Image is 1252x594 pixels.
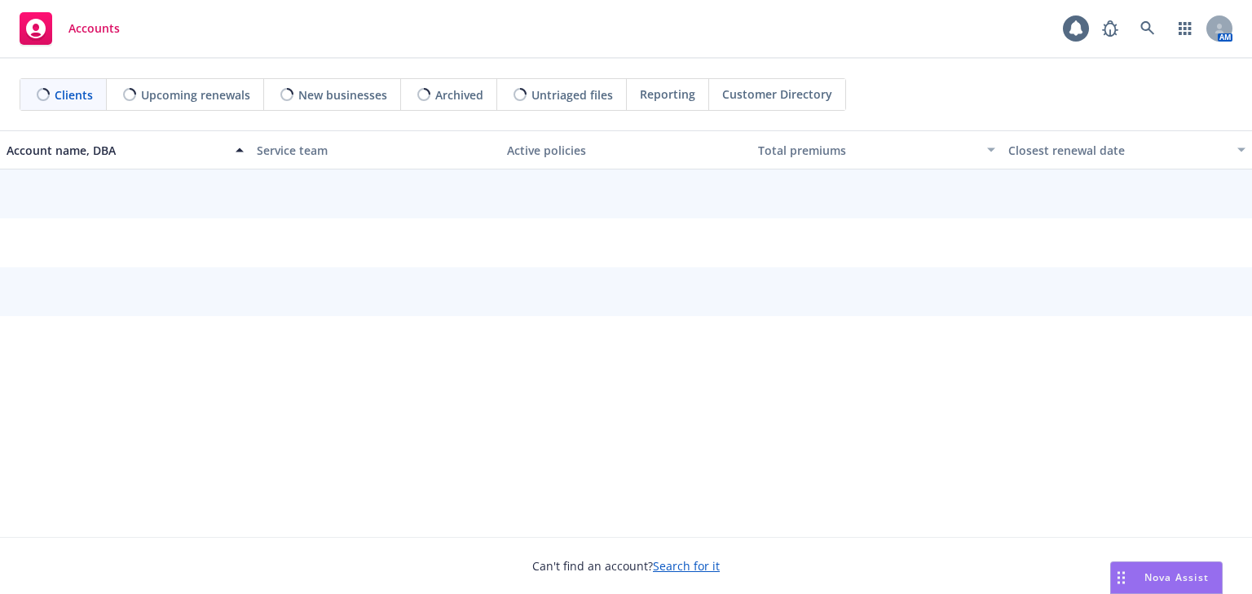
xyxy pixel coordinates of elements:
[298,86,387,103] span: New businesses
[722,86,832,103] span: Customer Directory
[640,86,695,103] span: Reporting
[1094,12,1126,45] a: Report a Bug
[13,6,126,51] a: Accounts
[507,142,744,159] div: Active policies
[257,142,494,159] div: Service team
[531,86,613,103] span: Untriaged files
[55,86,93,103] span: Clients
[1131,12,1164,45] a: Search
[7,142,226,159] div: Account name, DBA
[250,130,500,169] button: Service team
[752,130,1002,169] button: Total premiums
[1110,561,1223,594] button: Nova Assist
[758,142,977,159] div: Total premiums
[141,86,250,103] span: Upcoming renewals
[1008,142,1228,159] div: Closest renewal date
[1111,562,1131,593] div: Drag to move
[500,130,751,169] button: Active policies
[1169,12,1201,45] a: Switch app
[435,86,483,103] span: Archived
[68,22,120,35] span: Accounts
[1144,570,1209,584] span: Nova Assist
[532,557,720,574] span: Can't find an account?
[1002,130,1252,169] button: Closest renewal date
[653,558,720,574] a: Search for it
